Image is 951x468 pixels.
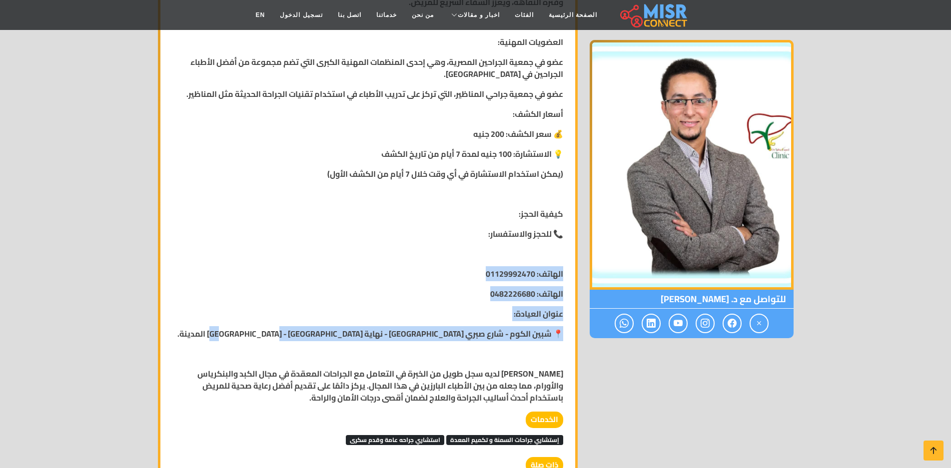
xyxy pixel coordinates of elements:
[458,10,500,19] span: اخبار و مقالات
[248,5,273,24] a: EN
[330,5,369,24] a: اتصل بنا
[514,306,563,321] strong: عنوان العيادة:
[186,86,563,101] strong: عضو في جمعية جراحي المناظير، التي تركز على تدريب الأطباء في استخدام تقنيات الجراحة الحديثة مثل ال...
[177,326,563,341] strong: 📍 شبين الكوم - شارع صبري [GEOGRAPHIC_DATA] - نهاية [GEOGRAPHIC_DATA] - [GEOGRAPHIC_DATA] المدينة.
[473,126,563,141] strong: 💰 سعر الكشف: 200 جنيه
[404,5,441,24] a: من نحن
[441,5,507,24] a: اخبار و مقالات
[190,54,563,81] strong: عضو في جمعية الجراحين المصرية، وهي إحدى المنظمات المهنية الكبرى التي تضم مجموعة من أفضل الأطباء ا...
[327,166,563,181] strong: (يمكن استخدام الاستشارة في أي وقت خلال 7 أيام من الكشف الأول)
[526,412,563,428] strong: الخدمات
[519,206,563,221] strong: كيفية الحجز:
[490,286,563,301] strong: الهاتف: 0482226680
[498,34,563,49] strong: العضويات المهنية:
[486,266,563,281] strong: الهاتف: 01129992470
[446,432,563,447] a: إستشاري جراحات السمنة و تكميم المعدة
[507,5,541,24] a: الفئات
[369,5,404,24] a: خدماتنا
[197,366,563,405] strong: [PERSON_NAME] لديه سجل طويل من الخبرة في التعامل مع الجراحات المعقدة في مجال الكبد والبنكرياس وال...
[446,435,563,445] span: إستشاري جراحات السمنة و تكميم المعدة
[513,106,563,121] strong: أسعار الكشف:
[590,40,794,290] img: د. يحيى أحمد فايد
[620,2,687,27] img: main.misr_connect
[272,5,330,24] a: تسجيل الدخول
[346,435,444,445] span: استشاري جراحه عامة وقدم سكرى
[590,290,794,309] span: للتواصل مع د. [PERSON_NAME]
[346,432,444,447] a: استشاري جراحه عامة وقدم سكرى
[381,146,563,161] strong: 💡 الاستشارة: 100 جنيه لمدة 7 أيام من تاريخ الكشف
[541,5,605,24] a: الصفحة الرئيسية
[488,226,563,241] strong: 📞 للحجز والاستفسار:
